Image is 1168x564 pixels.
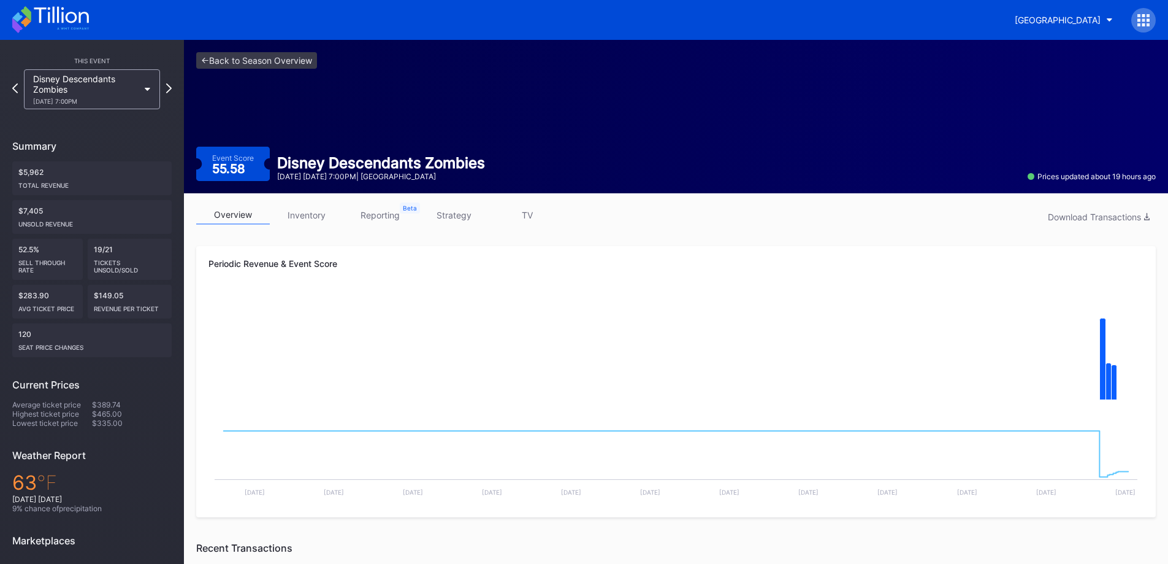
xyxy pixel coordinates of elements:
div: Revenue per ticket [94,300,166,312]
div: Marketplaces [12,535,172,547]
div: Periodic Revenue & Event Score [208,258,1143,269]
text: [DATE] [640,489,660,496]
div: [GEOGRAPHIC_DATA] [1015,15,1101,25]
a: <-Back to Season Overview [196,52,317,69]
div: Summary [12,140,172,152]
div: 52.5% [12,239,83,280]
div: Current Prices [12,379,172,391]
div: Highest ticket price [12,409,92,419]
div: Lowest ticket price [12,419,92,428]
text: [DATE] [561,489,581,496]
text: [DATE] [877,489,898,496]
a: strategy [417,206,490,225]
a: TV [490,206,564,225]
text: [DATE] [403,489,423,496]
div: seat price changes [18,339,166,351]
div: Prices updated about 19 hours ago [1028,172,1156,181]
div: $7,405 [12,200,172,234]
div: $149.05 [88,285,172,319]
div: $335.00 [92,419,172,428]
text: [DATE] [719,489,739,496]
div: [DATE] [DATE] [12,495,172,504]
div: 120 [12,323,172,357]
a: overview [196,206,270,225]
div: [DATE] 7:00PM [33,98,139,105]
div: $283.90 [12,285,83,319]
text: [DATE] [324,489,344,496]
text: [DATE] [798,489,819,496]
svg: Chart title [208,290,1143,413]
div: Disney Descendants Zombies [277,154,485,172]
div: Recent Transactions [196,542,1156,554]
div: Download Transactions [1048,212,1150,222]
div: $465.00 [92,409,172,419]
div: 63 [12,471,172,495]
span: ℉ [37,471,57,495]
a: inventory [270,206,343,225]
div: [DATE] [DATE] 7:00PM | [GEOGRAPHIC_DATA] [277,172,485,181]
div: $389.74 [92,400,172,409]
div: Event Score [212,153,254,163]
div: Sell Through Rate [18,254,77,274]
div: Tickets Unsold/Sold [94,254,166,274]
div: This Event [12,57,172,64]
div: 19/21 [88,239,172,280]
text: [DATE] [1036,489,1056,496]
div: Avg ticket price [18,300,77,312]
div: 9 % chance of precipitation [12,504,172,513]
text: [DATE] [245,489,265,496]
text: [DATE] [482,489,502,496]
text: [DATE] [1115,489,1136,496]
div: Average ticket price [12,400,92,409]
text: [DATE] [957,489,977,496]
div: Weather Report [12,449,172,462]
button: Download Transactions [1042,209,1156,225]
div: Total Revenue [18,177,166,189]
div: 55.58 [212,163,248,175]
button: [GEOGRAPHIC_DATA] [1006,9,1122,31]
div: $5,962 [12,161,172,195]
a: reporting [343,206,417,225]
div: Unsold Revenue [18,215,166,228]
svg: Chart title [208,413,1143,505]
div: Disney Descendants Zombies [33,74,139,105]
